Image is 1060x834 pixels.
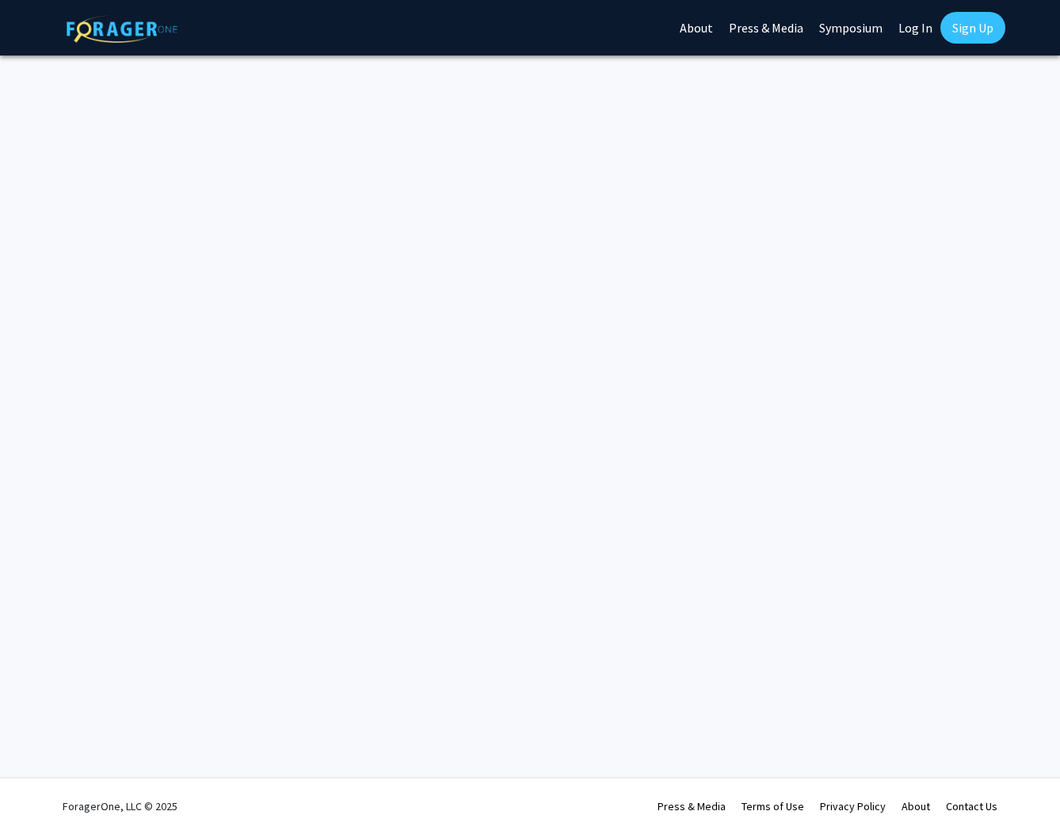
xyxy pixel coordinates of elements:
[658,799,726,813] a: Press & Media
[902,799,930,813] a: About
[940,12,1005,44] a: Sign Up
[742,799,804,813] a: Terms of Use
[820,799,886,813] a: Privacy Policy
[63,779,177,834] div: ForagerOne, LLC © 2025
[67,15,177,43] img: ForagerOne Logo
[946,799,997,813] a: Contact Us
